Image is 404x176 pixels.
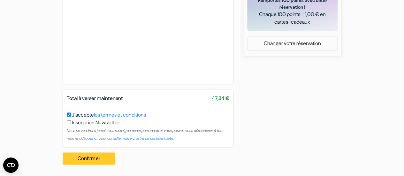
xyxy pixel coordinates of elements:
label: J'accepte [72,111,146,119]
span: 47,84 € [212,95,229,102]
span: Total à verser maintenant [67,95,123,102]
a: Cliquez ici pour consulter notre chartre de confidentialité. [81,136,174,141]
a: les termes et conditions [94,111,146,118]
small: Nous ne vendrons jamais vos renseignements personnels et vous pouvez vous désabonner à tout moment. [67,128,224,141]
a: Changer votre réservation [248,37,337,50]
label: Inscription Newsletter [72,119,119,126]
span: Chaque 100 points = 1,00 € en cartes-cadeaux [255,11,330,26]
button: Confirmer [63,152,116,165]
button: Ouvrir le widget CMP [3,157,19,173]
